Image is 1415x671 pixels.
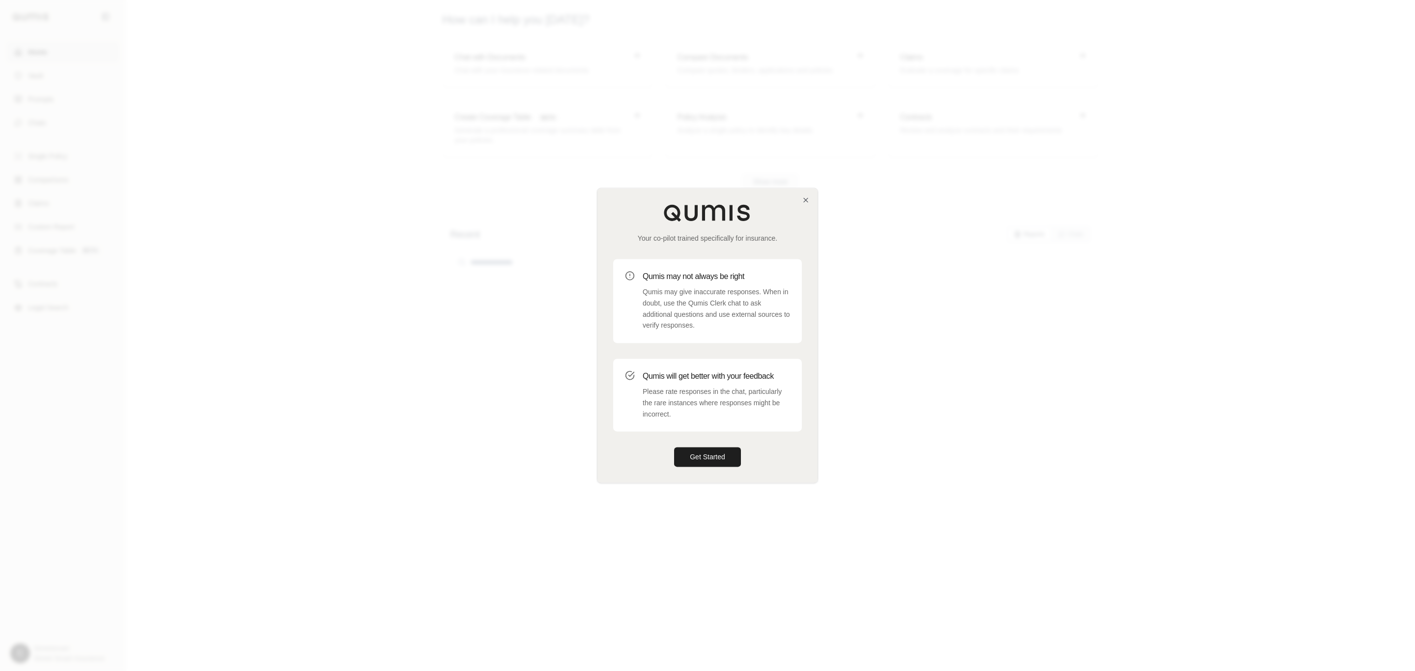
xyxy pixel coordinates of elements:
p: Your co-pilot trained specifically for insurance. [613,233,802,243]
p: Qumis may give inaccurate responses. When in doubt, use the Qumis Clerk chat to ask additional qu... [643,286,790,331]
button: Get Started [674,447,741,467]
h3: Qumis will get better with your feedback [643,370,790,382]
p: Please rate responses in the chat, particularly the rare instances where responses might be incor... [643,386,790,419]
img: Qumis Logo [663,204,752,222]
h3: Qumis may not always be right [643,271,790,282]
